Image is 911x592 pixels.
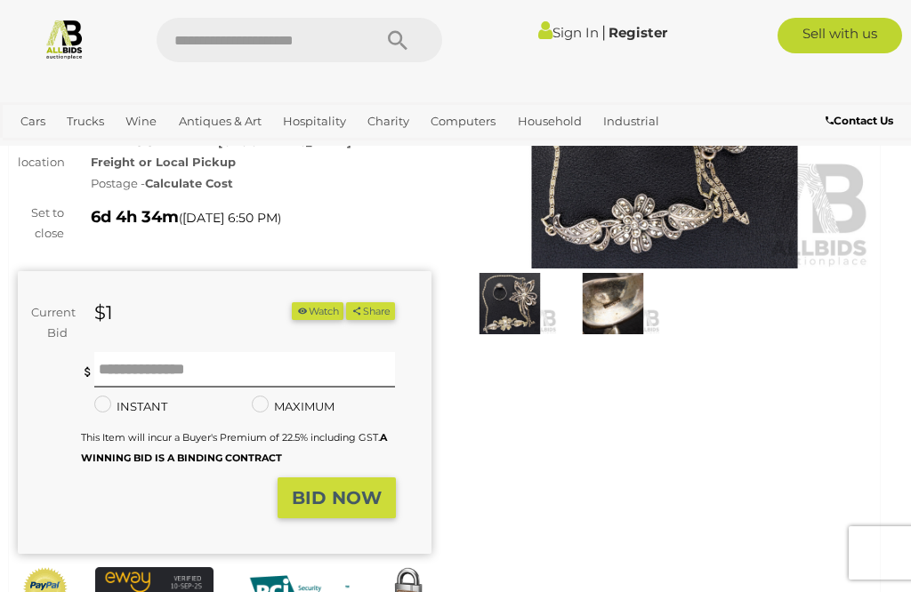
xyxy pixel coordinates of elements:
[81,431,387,464] small: This Item will incur a Buyer's Premium of 22.5% including GST.
[91,173,431,194] div: Postage -
[353,18,442,62] button: Search
[826,114,893,127] b: Contact Us
[292,487,382,508] strong: BID NOW
[182,210,278,226] span: [DATE] 6:50 PM
[94,301,113,324] strong: $1
[566,273,660,333] img: Vintage Sterling Silver Marcasite Necklet, Ring and Brooch, 22.57 Grams
[609,24,667,41] a: Register
[4,132,77,173] div: Item location
[463,273,557,333] img: Vintage Sterling Silver Marcasite Necklet, Ring and Brooch, 22.57 Grams
[94,396,167,417] label: INSTANT
[60,107,111,136] a: Trucks
[346,302,395,321] button: Share
[423,107,503,136] a: Computers
[118,107,164,136] a: Wine
[44,18,85,60] img: Allbids.com.au
[91,134,351,148] strong: ALLBIDS Showroom [GEOGRAPHIC_DATA]
[252,396,335,417] label: MAXIMUM
[278,477,396,519] button: BID NOW
[204,136,344,165] a: [GEOGRAPHIC_DATA]
[4,203,77,244] div: Set to close
[13,107,52,136] a: Cars
[292,302,343,321] button: Watch
[179,211,281,225] span: ( )
[13,136,83,165] a: Jewellery
[778,18,902,53] a: Sell with us
[145,176,233,190] strong: Calculate Cost
[292,302,343,321] li: Watch this item
[91,207,179,227] strong: 6d 4h 34m
[18,302,81,344] div: Current Bid
[90,136,138,165] a: Office
[172,107,269,136] a: Antiques & Art
[601,22,606,42] span: |
[91,155,236,169] strong: Freight or Local Pickup
[81,431,387,464] b: A WINNING BID IS A BINDING CONTRACT
[538,24,599,41] a: Sign In
[276,107,353,136] a: Hospitality
[596,107,666,136] a: Industrial
[145,136,196,165] a: Sports
[360,107,416,136] a: Charity
[511,107,589,136] a: Household
[826,111,898,131] a: Contact Us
